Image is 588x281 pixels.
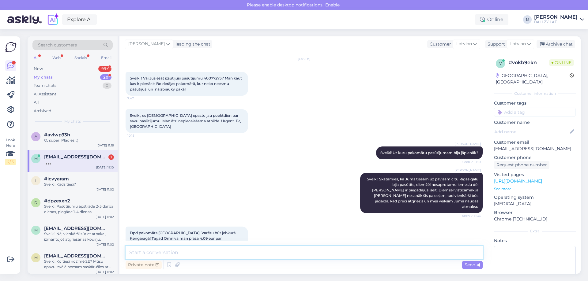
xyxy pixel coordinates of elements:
[100,54,113,62] div: Email
[44,132,70,138] span: #avlwp93h
[126,56,483,61] div: [DATE]
[130,113,242,129] span: Sveiki, es [DEMOGRAPHIC_DATA] epastu jau poektdien par savu pasūtījumu. Man ātri nepieceiešama at...
[34,255,38,260] span: m
[130,76,243,91] span: Sveiki ! Vai Jūs esat izsūtījuši pasutījumu 40077273? Man kaut kas ir pienācis Bolderājas pakomāt...
[367,177,479,209] span: Sveiki! Skatāmies, ka Jums tiešām uz pavisam citu Rīgas galu bija pasūtīts, diemžēl nesaprotamu i...
[34,108,51,114] div: Archived
[34,66,43,72] div: New
[494,201,576,207] p: [MEDICAL_DATA]
[458,160,481,164] span: Seen ✓ 11:10
[34,74,53,80] div: My chats
[98,66,111,72] div: 99+
[35,134,37,139] span: a
[496,72,570,85] div: [GEOGRAPHIC_DATA], [GEOGRAPHIC_DATA]
[34,228,38,232] span: m
[523,15,532,24] div: M
[494,139,576,146] p: Customer email
[44,226,108,231] span: ma.jekabsone@inbox.lv
[96,242,114,247] div: [DATE] 11:02
[534,15,578,20] div: [PERSON_NAME]
[64,119,81,124] span: My chats
[494,178,542,184] a: [URL][DOMAIN_NAME]
[44,253,108,259] span: mlubgane@gmail.com
[173,41,210,47] div: leading the chat
[458,213,481,218] span: Seen ✓ 11:33
[494,186,576,192] p: See more ...
[38,42,77,48] span: Search customers
[44,182,114,187] div: Sveiki! Kāds tieši?
[127,133,150,138] span: 10:15
[35,178,36,183] span: i
[494,209,576,216] p: Browser
[494,146,576,152] p: [EMAIL_ADDRESS][DOMAIN_NAME]
[534,20,578,24] div: BALLZY LAT
[126,261,162,269] div: Private note
[499,61,502,66] span: v
[5,159,16,165] div: 2 / 3
[456,41,472,47] span: Latvian
[494,100,576,106] p: Customer tags
[534,15,584,24] a: [PERSON_NAME]BALLZY LAT
[44,198,70,204] span: #dpzexxn2
[44,138,114,143] div: O, super! Pladies! :)
[127,96,150,101] span: 7:47
[96,187,114,192] div: [DATE] 11:02
[96,143,114,148] div: [DATE] 11:19
[537,40,575,48] div: Archive chat
[44,259,114,270] div: Sveiki! Ko tieši nozīmē 2E? Mūsu apavu izvēlē neesam saskārušies ar šādu apzīmējumu
[130,231,236,246] span: Dpd pakomāts [GEOGRAPHIC_DATA]. Varētu būt jebkurš Ķengaragā! Tagad Omniva man prasa 4,09 eur par...
[494,108,576,117] input: Add a tag
[51,54,62,62] div: Web
[494,128,569,135] input: Add name
[510,41,526,47] span: Latvian
[475,14,508,25] div: Online
[465,262,480,268] span: Send
[44,176,69,182] span: #icvyaram
[323,2,341,8] span: Enable
[34,200,37,205] span: d
[494,154,576,161] p: Customer phone
[485,41,505,47] div: Support
[509,59,549,66] div: # vokb9ekn
[108,154,114,160] div: 1
[34,156,38,161] span: m
[100,74,111,80] div: 20
[427,41,451,47] div: Customer
[96,215,114,219] div: [DATE] 11:02
[494,228,576,234] div: Extra
[494,91,576,96] div: Customer information
[5,137,16,165] div: Look Here
[62,14,97,25] a: Explore AI
[47,13,59,26] img: explore-ai
[494,119,576,126] p: Customer name
[44,204,114,215] div: Sveiki! Pasūtījumu apstrāde 2-5 darba dienas, piegāde 1-4 dienas
[494,172,576,178] p: Visited pages
[494,194,576,201] p: Operating system
[34,99,39,105] div: All
[32,54,40,62] div: All
[44,231,114,242] div: Sveiki! Nē, vienkārši sūtiet atpakaļ, izmantojot atgriešanas kodiņu.
[494,238,576,244] p: Notes
[5,41,17,53] img: Askly Logo
[549,59,574,66] span: Online
[103,83,111,89] div: 0
[380,150,478,155] span: Sveiki! Uz kuru pakomātu pasūtījumam bija jāpienāk?
[96,165,114,170] div: [DATE] 11:10
[454,168,481,172] span: [PERSON_NAME]
[128,41,165,47] span: [PERSON_NAME]
[494,161,549,169] div: Request phone number
[494,216,576,222] p: Chrome [TECHNICAL_ID]
[34,83,56,89] div: Team chats
[44,154,108,160] span: mairita.evarte@gmail.com
[34,91,56,97] div: AI Assistant
[96,270,114,274] div: [DATE] 11:02
[73,54,88,62] div: Socials
[454,142,481,146] span: [PERSON_NAME]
